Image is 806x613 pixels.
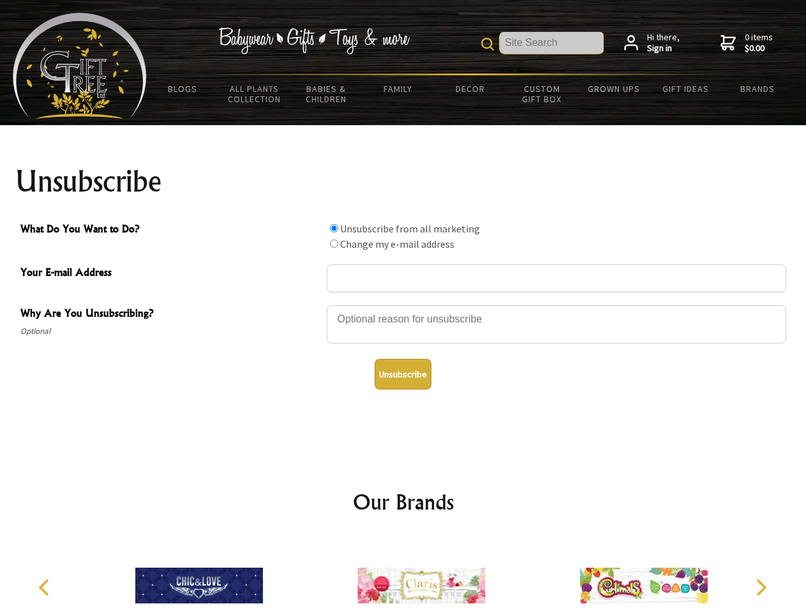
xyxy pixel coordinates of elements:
label: Change my e-mail address [340,238,454,250]
input: Site Search [500,32,604,54]
a: Babies & Children [290,75,362,112]
a: BLOGS [147,75,219,102]
input: What Do You Want to Do? [330,224,338,232]
a: Decor [434,75,506,102]
button: Previous [32,573,60,602]
h1: Unsubscribe [15,166,791,197]
a: 0 items$0.00 [720,32,773,54]
strong: Sign in [647,43,680,54]
span: What Do You Want to Do? [20,221,320,239]
span: Why Are You Unsubscribing? [20,305,320,324]
h2: Our Brands [26,487,781,517]
span: 0 items [745,31,773,54]
strong: $0.00 [745,43,773,54]
a: Hi there,Sign in [624,32,680,54]
a: Grown Ups [578,75,650,102]
span: Your E-mail Address [20,264,320,283]
span: Hi there, [647,32,680,54]
a: Family [362,75,435,102]
a: Gift Ideas [650,75,722,102]
input: Your E-mail Address [327,264,786,292]
a: Brands [722,75,794,102]
img: Babywear - Gifts - Toys & more [218,27,410,54]
button: Next [747,573,775,602]
label: Unsubscribe from all marketing [340,222,480,235]
textarea: Why Are You Unsubscribing? [327,305,786,344]
img: product search [481,38,494,50]
button: Unsubscribe [375,359,431,390]
span: Optional [20,324,320,339]
a: Custom Gift Box [506,75,578,112]
a: All Plants Collection [219,75,291,112]
input: What Do You Want to Do? [330,239,338,248]
img: Babyware - Gifts - Toys and more... [13,13,147,119]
